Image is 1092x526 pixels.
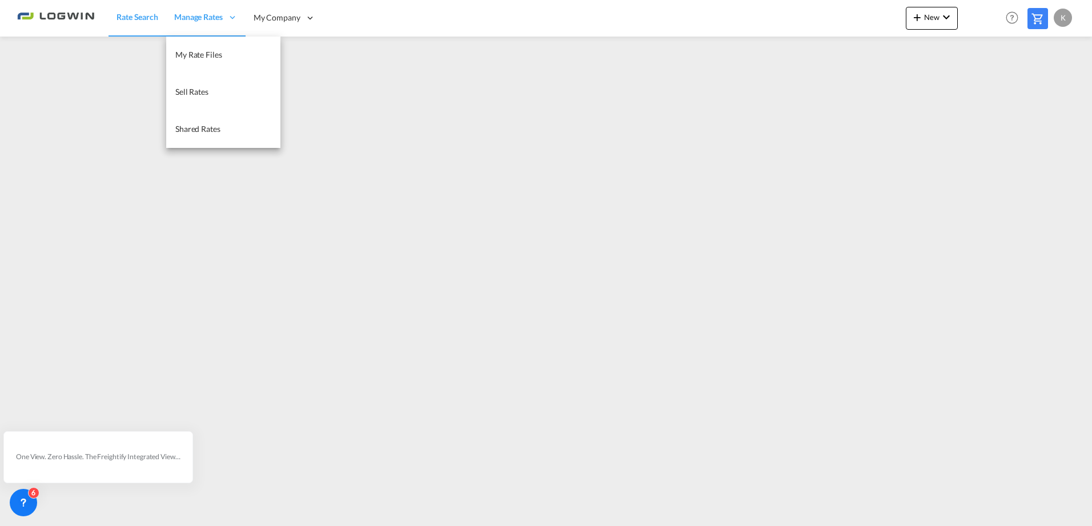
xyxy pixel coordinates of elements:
span: Manage Rates [174,11,223,23]
div: K [1054,9,1072,27]
span: New [910,13,953,22]
button: icon-plus 400-fgNewicon-chevron-down [906,7,958,30]
span: Help [1002,8,1022,27]
div: Help [1002,8,1027,29]
md-icon: icon-chevron-down [940,10,953,24]
span: Shared Rates [175,124,220,134]
a: Shared Rates [166,111,280,148]
img: 2761ae10d95411efa20a1f5e0282d2d7.png [17,5,94,31]
a: My Rate Files [166,37,280,74]
span: Sell Rates [175,87,208,97]
span: My Rate Files [175,50,222,59]
a: Sell Rates [166,74,280,111]
span: Rate Search [117,12,158,22]
md-icon: icon-plus 400-fg [910,10,924,24]
span: My Company [254,12,300,23]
